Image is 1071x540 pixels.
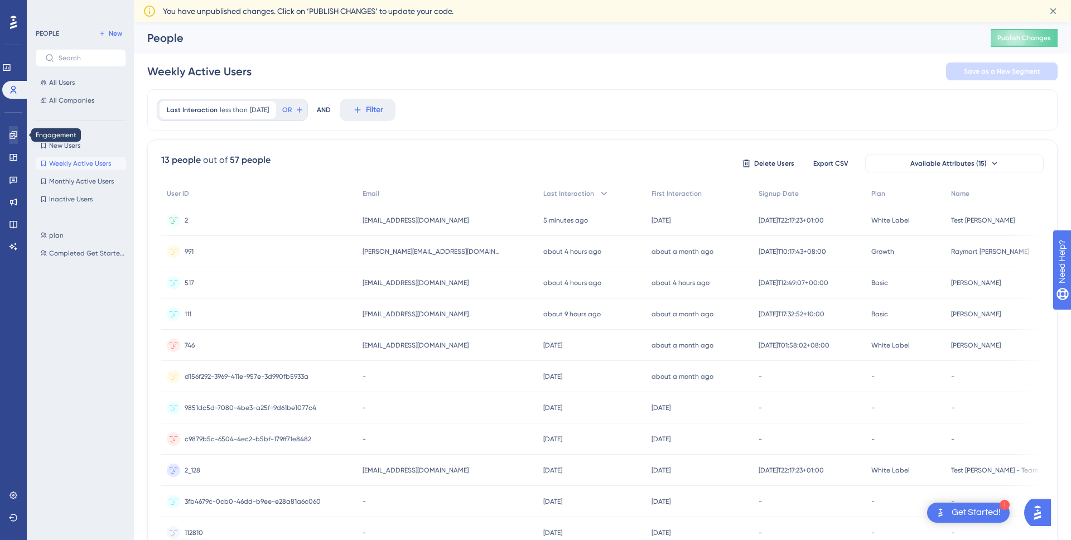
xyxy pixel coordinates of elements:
[366,103,383,117] span: Filter
[652,529,670,537] time: [DATE]
[220,105,248,114] span: less than
[49,231,64,240] span: plan
[740,155,796,172] button: Delete Users
[652,189,702,198] span: First Interaction
[185,497,321,506] span: 3fb4679c-0cb0-46dd-b9ee-e28a81a6c060
[759,310,824,319] span: [DATE]T17:32:52+10:00
[652,248,713,255] time: about a month ago
[363,372,366,381] span: -
[946,62,1058,80] button: Save as a New Segment
[652,498,670,505] time: [DATE]
[363,341,469,350] span: [EMAIL_ADDRESS][DOMAIN_NAME]
[203,153,228,167] div: out of
[363,403,366,412] span: -
[36,29,59,38] div: PEOPLE
[543,435,562,443] time: [DATE]
[49,159,111,168] span: Weekly Active Users
[36,247,133,260] button: Completed Get Started Guide
[36,229,133,242] button: plan
[363,310,469,319] span: [EMAIL_ADDRESS][DOMAIN_NAME]
[147,30,963,46] div: People
[871,247,894,256] span: Growth
[363,216,469,225] span: [EMAIL_ADDRESS][DOMAIN_NAME]
[185,435,311,443] span: c9879b5c-6504-4ec2-b5bf-179ff71e8482
[363,435,366,443] span: -
[871,497,875,506] span: -
[49,141,80,150] span: New Users
[871,278,888,287] span: Basic
[951,216,1015,225] span: Test [PERSON_NAME]
[49,249,128,258] span: Completed Get Started Guide
[1024,496,1058,529] iframe: UserGuiding AI Assistant Launcher
[759,528,762,537] span: -
[652,310,713,318] time: about a month ago
[543,216,588,224] time: 5 minutes ago
[991,29,1058,47] button: Publish Changes
[652,373,713,380] time: about a month ago
[363,497,366,506] span: -
[871,528,875,537] span: -
[317,99,331,121] div: AND
[871,341,910,350] span: White Label
[952,507,1001,519] div: Get Started!
[36,94,126,107] button: All Companies
[951,247,1029,256] span: Raymart [PERSON_NAME]
[803,155,858,172] button: Export CSV
[167,189,189,198] span: User ID
[871,403,875,412] span: -
[543,529,562,537] time: [DATE]
[871,189,885,198] span: Plan
[652,404,670,412] time: [DATE]
[185,310,191,319] span: 111
[652,216,670,224] time: [DATE]
[759,189,799,198] span: Signup Date
[340,99,395,121] button: Filter
[543,279,601,287] time: about 4 hours ago
[49,195,93,204] span: Inactive Users
[36,157,126,170] button: Weekly Active Users
[1000,500,1010,510] div: 1
[185,372,308,381] span: d156f292-3969-411e-957e-3d990fb5933a
[185,341,195,350] span: 746
[163,4,454,18] span: You have unpublished changes. Click on ‘PUBLISH CHANGES’ to update your code.
[167,105,218,114] span: Last Interaction
[759,341,829,350] span: [DATE]T01:58:02+08:00
[759,372,762,381] span: -
[185,216,188,225] span: 2
[652,466,670,474] time: [DATE]
[865,155,1044,172] button: Available Attributes (15)
[281,101,305,119] button: OR
[652,435,670,443] time: [DATE]
[185,247,194,256] span: 991
[36,175,126,188] button: Monthly Active Users
[543,248,601,255] time: about 4 hours ago
[754,159,794,168] span: Delete Users
[543,341,562,349] time: [DATE]
[951,189,969,198] span: Name
[871,216,910,225] span: White Label
[951,528,954,537] span: -
[250,105,269,114] span: [DATE]
[951,403,954,412] span: -
[543,373,562,380] time: [DATE]
[871,310,888,319] span: Basic
[543,498,562,505] time: [DATE]
[951,278,1001,287] span: [PERSON_NAME]
[871,435,875,443] span: -
[49,78,75,87] span: All Users
[363,189,379,198] span: Email
[759,216,824,225] span: [DATE]T22:17:23+01:00
[951,310,1001,319] span: [PERSON_NAME]
[927,503,1010,523] div: Open Get Started! checklist, remaining modules: 1
[161,153,201,167] div: 13 people
[185,528,203,537] span: 112810
[147,64,252,79] div: Weekly Active Users
[951,372,954,381] span: -
[543,189,594,198] span: Last Interaction
[230,153,271,167] div: 57 people
[363,247,502,256] span: [PERSON_NAME][EMAIL_ADDRESS][DOMAIN_NAME]
[652,279,710,287] time: about 4 hours ago
[951,466,1038,475] span: Test [PERSON_NAME] - Team
[543,404,562,412] time: [DATE]
[934,506,947,519] img: launcher-image-alternative-text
